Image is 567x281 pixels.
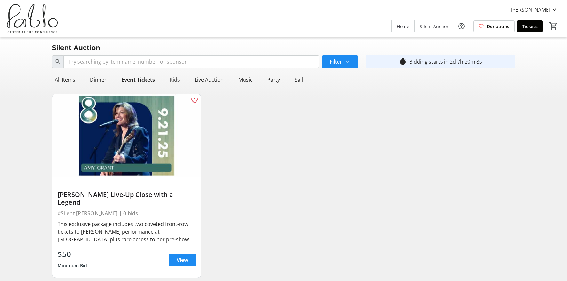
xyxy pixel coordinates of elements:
[522,23,538,30] span: Tickets
[397,23,409,30] span: Home
[119,73,157,86] div: Event Tickets
[473,20,515,32] a: Donations
[322,55,358,68] button: Filter
[58,248,87,260] div: $50
[169,254,196,266] a: View
[487,23,509,30] span: Donations
[177,256,188,264] span: View
[58,220,196,243] div: This exclusive package includes two coveted front-row tickets to [PERSON_NAME] performance at [GE...
[409,58,482,66] div: Bidding starts in 2d 7h 20m 8s
[517,20,543,32] a: Tickets
[511,6,550,13] span: [PERSON_NAME]
[548,20,559,32] button: Cart
[265,73,283,86] div: Party
[236,73,255,86] div: Music
[52,94,201,177] img: Amy Grant Live-Up Close with a Legend
[399,58,407,66] mat-icon: timer_outline
[52,73,78,86] div: All Items
[191,97,198,104] mat-icon: favorite_outline
[506,4,563,15] button: [PERSON_NAME]
[292,73,306,86] div: Sail
[63,55,319,68] input: Try searching by item name, number, or sponsor
[48,43,104,53] div: Silent Auction
[58,209,196,218] div: #Silent [PERSON_NAME] | 0 bids
[455,20,468,33] button: Help
[420,23,450,30] span: Silent Auction
[4,3,61,35] img: Pablo Center's Logo
[192,73,226,86] div: Live Auction
[167,73,182,86] div: Kids
[58,260,87,271] div: Minimum Bid
[415,20,455,32] a: Silent Auction
[330,58,342,66] span: Filter
[58,191,196,206] div: [PERSON_NAME] Live-Up Close with a Legend
[392,20,414,32] a: Home
[87,73,109,86] div: Dinner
